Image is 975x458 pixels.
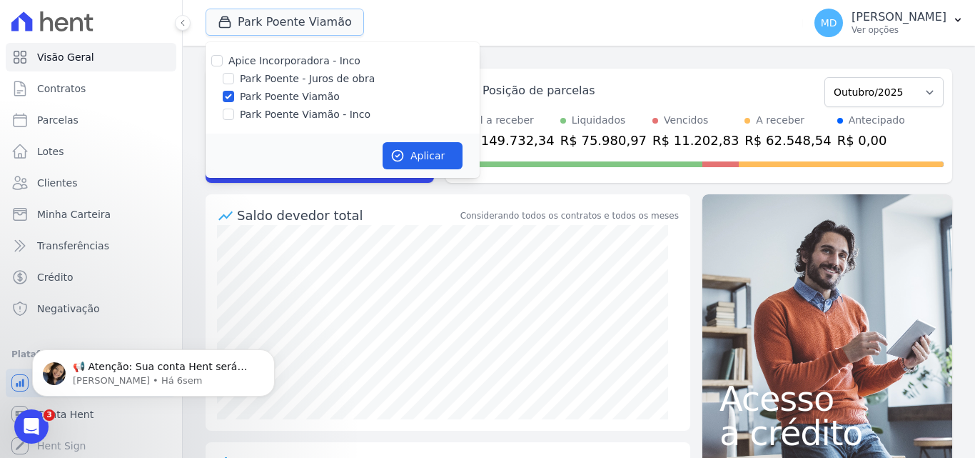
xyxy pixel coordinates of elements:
[6,232,176,260] a: Transferências
[744,131,831,150] div: R$ 62.548,54
[803,3,975,43] button: MD [PERSON_NAME] Ver opções
[6,294,176,323] a: Negativação
[37,144,64,159] span: Lotes
[460,113,555,128] div: Total a receber
[652,131,739,150] div: R$ 11.202,83
[6,137,176,166] a: Lotes
[6,106,176,134] a: Parcelas
[6,200,176,229] a: Minha Carteira
[719,416,935,450] span: a crédito
[852,24,946,36] p: Ver opções
[14,409,49,444] iframe: Intercom live chat
[460,131,555,150] div: R$ 149.732,34
[6,74,176,103] a: Contratos
[821,18,837,28] span: MD
[6,263,176,292] a: Crédito
[37,176,77,190] span: Clientes
[756,113,804,128] div: A receber
[240,71,375,86] label: Park Poente - Juros de obra
[383,142,463,169] button: Aplicar
[37,113,79,127] span: Parcelas
[460,209,679,222] div: Considerando todos os contratos e todos os meses
[62,41,244,437] span: 📢 Atenção: Sua conta Hent será migrada para a Conta Arke! Estamos trazendo para você uma nova con...
[237,206,458,225] div: Saldo devedor total
[572,113,626,128] div: Liquidados
[240,107,370,122] label: Park Poente Viamão - Inco
[560,131,647,150] div: R$ 75.980,97
[228,55,360,66] label: Apice Incorporadora - Inco
[719,382,935,416] span: Acesso
[849,113,905,128] div: Antecipado
[37,81,86,96] span: Contratos
[11,319,296,419] iframe: Intercom notifications mensagem
[483,82,595,99] div: Posição de parcelas
[62,55,246,68] p: Message from Adriane, sent Há 6sem
[206,9,364,36] button: Park Poente Viamão
[240,89,340,104] label: Park Poente Viamão
[37,50,94,64] span: Visão Geral
[852,10,946,24] p: [PERSON_NAME]
[6,400,176,429] a: Conta Hent
[6,43,176,71] a: Visão Geral
[44,409,55,421] span: 3
[37,302,100,316] span: Negativação
[37,270,74,284] span: Crédito
[664,113,708,128] div: Vencidos
[837,131,905,150] div: R$ 0,00
[6,369,176,397] a: Recebíveis
[37,207,111,221] span: Minha Carteira
[6,169,176,197] a: Clientes
[37,239,109,253] span: Transferências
